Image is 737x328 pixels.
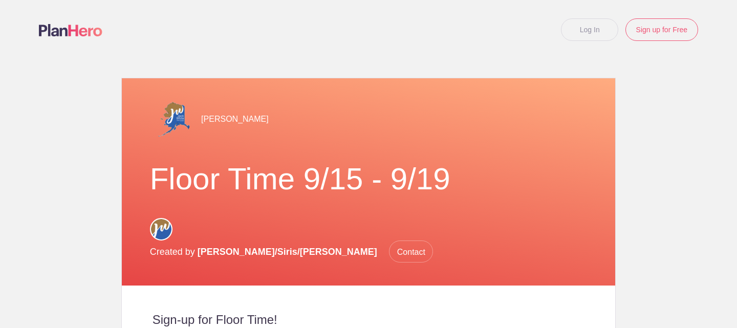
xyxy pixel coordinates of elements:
h2: Sign-up for Floor Time! [153,312,585,327]
div: [PERSON_NAME] [150,99,588,140]
a: Log In [561,18,618,41]
img: Circle for social [150,218,172,240]
img: Alaska jw logo transparent [150,99,191,140]
p: Created by [150,240,433,263]
span: Contact [389,240,433,263]
img: Logo main planhero [39,24,102,36]
span: [PERSON_NAME]/Siris/[PERSON_NAME] [198,247,377,257]
h1: Floor Time 9/15 - 9/19 [150,161,588,198]
a: Sign up for Free [625,18,698,41]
